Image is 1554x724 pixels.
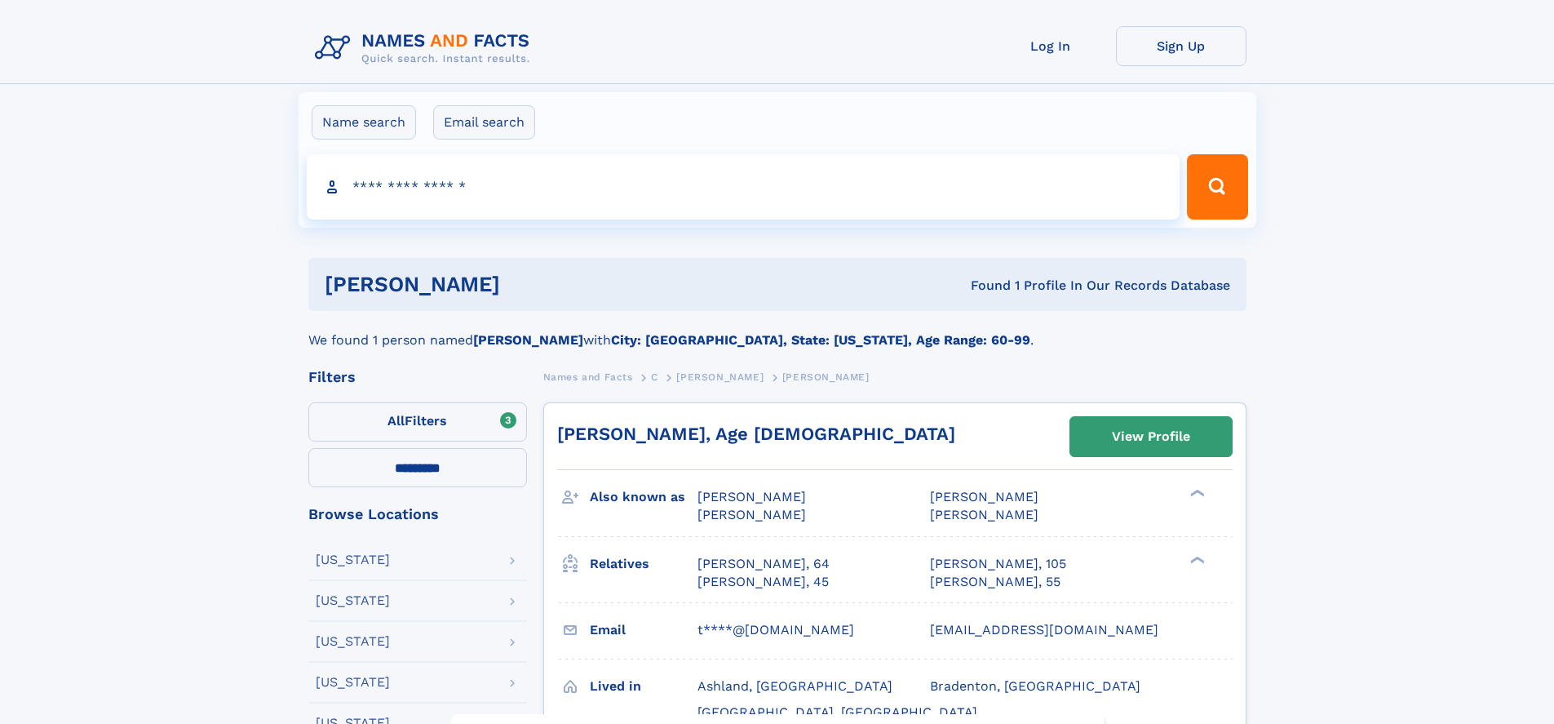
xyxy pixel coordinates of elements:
[676,371,764,383] span: [PERSON_NAME]
[697,507,806,522] span: [PERSON_NAME]
[697,678,892,694] span: Ashland, [GEOGRAPHIC_DATA]
[325,274,736,295] h1: [PERSON_NAME]
[1187,154,1247,220] button: Search Button
[308,26,543,70] img: Logo Names and Facts
[590,673,697,700] h3: Lived in
[590,616,697,644] h3: Email
[387,413,405,429] span: All
[611,332,1030,348] b: City: [GEOGRAPHIC_DATA], State: [US_STATE], Age Range: 60-99
[930,555,1066,573] a: [PERSON_NAME], 105
[1070,417,1232,456] a: View Profile
[316,594,390,607] div: [US_STATE]
[473,332,583,348] b: [PERSON_NAME]
[308,507,527,522] div: Browse Locations
[316,676,390,689] div: [US_STATE]
[985,26,1116,66] a: Log In
[697,489,806,504] span: [PERSON_NAME]
[930,622,1158,637] span: [EMAIL_ADDRESS][DOMAIN_NAME]
[651,366,658,387] a: C
[316,553,390,566] div: [US_STATE]
[697,555,830,573] a: [PERSON_NAME], 64
[308,311,1246,350] div: We found 1 person named with .
[316,635,390,648] div: [US_STATE]
[697,573,829,591] a: [PERSON_NAME], 45
[782,371,870,383] span: [PERSON_NAME]
[735,277,1230,295] div: Found 1 Profile In Our Records Database
[1116,26,1246,66] a: Sign Up
[307,154,1180,220] input: search input
[590,483,697,511] h3: Also known as
[590,550,697,578] h3: Relatives
[557,424,955,444] a: [PERSON_NAME], Age [DEMOGRAPHIC_DATA]
[651,371,658,383] span: C
[697,704,977,720] span: [GEOGRAPHIC_DATA], [GEOGRAPHIC_DATA]
[930,678,1140,694] span: Bradenton, [GEOGRAPHIC_DATA]
[1112,418,1190,455] div: View Profile
[1186,554,1206,565] div: ❯
[930,489,1038,504] span: [PERSON_NAME]
[543,366,633,387] a: Names and Facts
[308,370,527,384] div: Filters
[308,402,527,442] label: Filters
[1186,488,1206,499] div: ❯
[930,573,1060,591] a: [PERSON_NAME], 55
[676,366,764,387] a: [PERSON_NAME]
[930,507,1038,522] span: [PERSON_NAME]
[433,105,535,140] label: Email search
[312,105,416,140] label: Name search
